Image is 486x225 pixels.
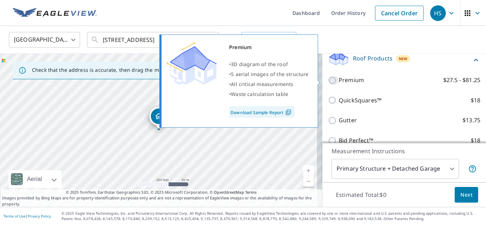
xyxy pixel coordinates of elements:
[4,214,26,219] a: Terms of Use
[460,191,472,199] span: Next
[62,211,482,221] p: © 2025 Eagle View Technologies, Inc. and Pictometry International Corp. All Rights Reserved. Repo...
[149,107,168,129] div: Dropped pin, building 1, Residential property, 480 Old Walnut Cir Gurnee, IL 60031
[9,170,62,188] div: Aerial
[241,32,296,48] a: Upload Blueprint
[339,96,381,105] p: QuickSquares™
[471,136,480,145] p: $18
[330,187,392,203] p: Estimated Total: $0
[25,170,44,188] div: Aerial
[226,32,296,48] div: OR
[214,189,244,195] a: OpenStreetMap
[455,187,478,203] button: Next
[471,96,480,105] p: $18
[229,69,309,79] div: •
[468,165,477,173] span: Your report will include the primary structure and a detached garage if one exists.
[103,30,204,50] input: Search by address or latitude-longitude
[339,136,373,145] p: Bid Perfect™
[231,81,293,87] span: All critical measurements
[245,189,257,195] a: Terms
[339,76,364,85] p: Premium
[231,71,308,77] span: 5 aerial images of the structure
[375,6,424,21] a: Cancel Order
[303,176,314,187] a: Current Level 17, Zoom Out
[328,50,480,70] div: Roof ProductsNew
[284,109,293,116] img: Pdf Icon
[399,56,408,61] span: New
[229,79,309,89] div: •
[303,165,314,176] a: Current Level 17, Zoom In
[229,59,309,69] div: •
[167,42,217,85] img: Premium
[9,30,80,50] div: [GEOGRAPHIC_DATA]
[32,67,237,73] p: Check that the address is accurate, then drag the marker over the correct structure.
[229,42,309,52] div: Premium
[231,61,288,68] span: 3D diagram of the roof
[443,76,480,85] p: $27.5 - $81.25
[430,5,446,21] div: HS
[339,116,357,125] p: Gutter
[332,147,477,155] p: Measurement Instructions
[4,214,51,218] p: |
[353,54,392,63] p: Roof Products
[13,8,97,18] img: EV Logo
[229,89,309,99] div: •
[66,189,257,195] span: © 2025 TomTom, Earthstar Geographics SIO, © 2025 Microsoft Corporation, ©
[231,91,288,97] span: Waste calculation table
[28,214,51,219] a: Privacy Policy
[332,159,459,179] div: Primary Structure + Detached Garage
[229,106,295,118] a: Download Sample Report
[463,116,480,125] p: $13.75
